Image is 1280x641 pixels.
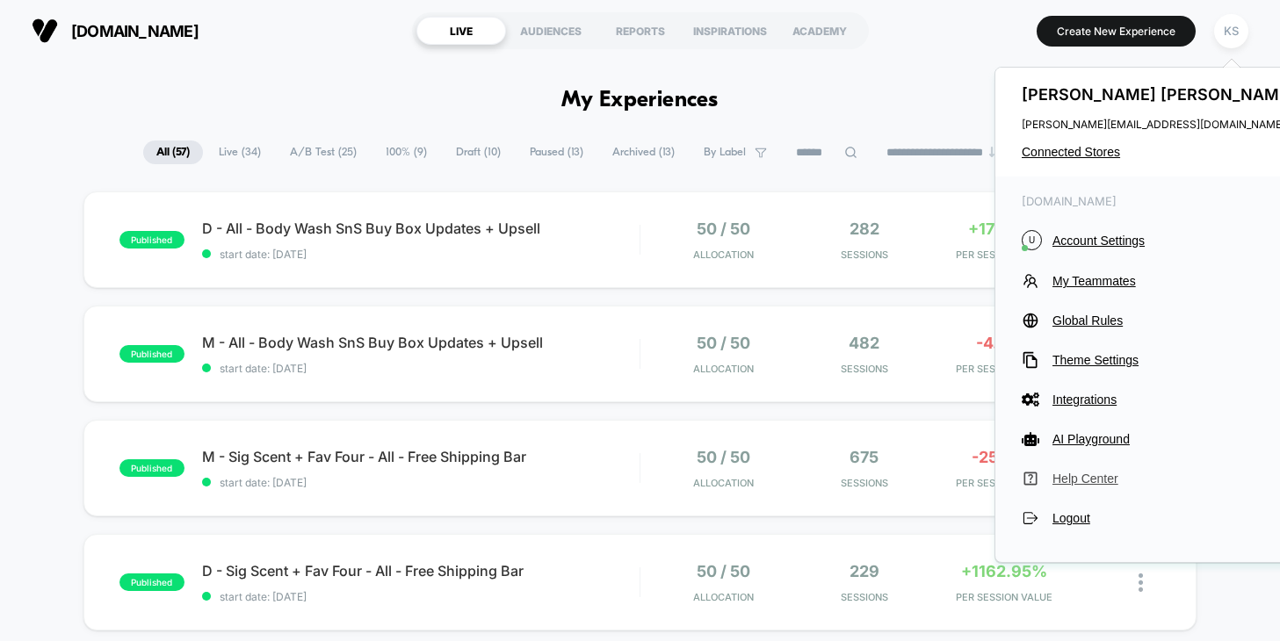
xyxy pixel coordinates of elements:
span: 50 / 50 [697,562,750,580]
div: ACADEMY [775,17,864,45]
button: [DOMAIN_NAME] [26,17,204,45]
img: Visually logo [32,18,58,44]
span: 50 / 50 [697,334,750,352]
span: start date: [DATE] [202,248,640,261]
span: Sessions [799,591,930,603]
span: M - Sig Scent + Fav Four - All - Free Shipping Bar [202,448,640,465]
img: end [989,147,1000,157]
span: 482 [849,334,879,352]
span: D - Sig Scent + Fav Four - All - Free Shipping Bar [202,562,640,580]
span: PER SESSION VALUE [938,363,1070,375]
button: Create New Experience [1037,16,1196,47]
h1: My Experiences [561,88,719,113]
span: start date: [DATE] [202,362,640,375]
span: Paused ( 13 ) [517,140,597,164]
img: close [1139,573,1143,592]
span: 675 [850,448,879,466]
span: PER SESSION VALUE [938,477,1070,489]
div: KS [1214,14,1248,48]
span: All ( 57 ) [143,140,203,164]
span: start date: [DATE] [202,476,640,489]
span: 50 / 50 [697,448,750,466]
span: Allocation [693,248,754,261]
div: INSPIRATIONS [685,17,775,45]
span: +171.07% [968,220,1041,238]
span: start date: [DATE] [202,590,640,603]
span: D - All - Body Wash SnS Buy Box Updates + Upsell [202,220,640,237]
span: +1162.95% [961,562,1047,580]
span: published [119,345,184,363]
span: A/B Test ( 25 ) [277,140,370,164]
span: 100% ( 9 ) [372,140,440,164]
span: Sessions [799,363,930,375]
span: -4.27% [976,334,1032,352]
span: Sessions [799,477,930,489]
div: LIVE [416,17,506,45]
span: published [119,459,184,477]
span: published [119,573,184,591]
span: Sessions [799,248,930,261]
span: 229 [850,562,879,580]
span: Live ( 34 ) [206,140,274,164]
div: AUDIENCES [506,17,596,45]
button: KS [1209,13,1254,49]
span: Archived ( 13 ) [599,140,688,164]
span: published [119,231,184,248]
span: M - All - Body Wash SnS Buy Box Updates + Upsell [202,334,640,351]
span: 50 / 50 [697,220,750,238]
span: [DOMAIN_NAME] [71,22,199,40]
div: REPORTS [596,17,685,45]
span: By Label [704,146,746,159]
span: Draft ( 10 ) [443,140,514,164]
span: 282 [850,220,879,238]
span: PER SESSION VALUE [938,248,1070,261]
span: Allocation [693,591,754,603]
i: U [1022,230,1042,250]
span: Allocation [693,363,754,375]
span: -25.91% [972,448,1037,466]
span: Allocation [693,477,754,489]
span: PER SESSION VALUE [938,591,1070,603]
